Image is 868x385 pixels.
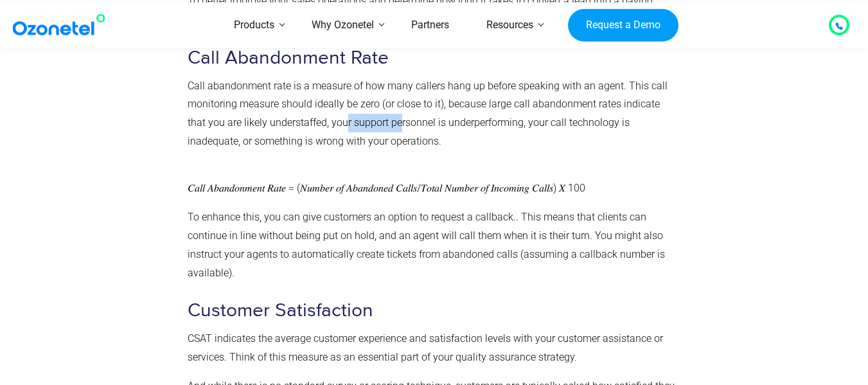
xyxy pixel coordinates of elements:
a: Why Ozonetel [293,3,393,48]
span: To enhance this, you can give customers an option to request a callback.. This means that clients... [188,211,665,278]
span: 𝐶𝑎𝑙𝑙 𝐴𝑏𝑎𝑛𝑑𝑜𝑛𝑚𝑒𝑛𝑡 𝑅𝑎𝑡𝑒 = (𝑁𝑢𝑚𝑏𝑒𝑟 𝑜𝑓 𝐴𝑏𝑎𝑛𝑑𝑜𝑛𝑒𝑑 𝐶𝑎𝑙𝑙𝑠/𝑇𝑜𝑡𝑎𝑙 𝑁𝑢𝑚𝑏𝑒𝑟 𝑜𝑓 𝐼𝑛𝑐𝑜𝑚𝑖𝑛𝑔 𝐶𝑎𝑙𝑙𝑠) 𝑋 100 [188,182,585,194]
a: Partners [393,3,468,48]
a: Products [215,3,293,48]
span: Call abandonment rate is a measure of how many callers hang up before speaking with an agent. Thi... [188,80,668,147]
a: Resources [468,3,552,48]
span: CSAT indicates the average customer experience and satisfaction levels with your customer assista... [188,332,663,363]
span: Call Abandonment Rate [188,46,389,69]
span: Customer Satisfaction [188,299,373,322]
a: Request a Demo [568,8,678,42]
